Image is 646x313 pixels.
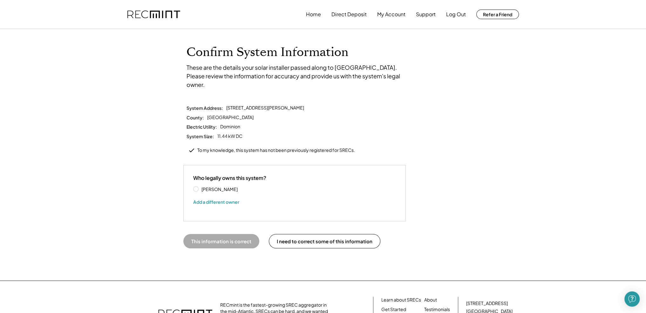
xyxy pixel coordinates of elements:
[187,133,214,139] div: System Size:
[187,105,223,111] div: System Address:
[331,8,367,21] button: Direct Deposit
[207,114,254,121] div: [GEOGRAPHIC_DATA]
[381,306,406,313] a: Get Started
[377,8,405,21] button: My Account
[187,115,204,120] div: County:
[416,8,436,21] button: Support
[381,297,421,303] a: Learn about SRECs
[269,234,380,248] button: I need to correct some of this information
[446,8,466,21] button: Log Out
[226,105,304,111] div: [STREET_ADDRESS][PERSON_NAME]
[200,187,257,191] label: [PERSON_NAME]
[220,124,240,130] div: Dominion
[187,63,409,89] div: These are the details your solar installer passed along to [GEOGRAPHIC_DATA]. Please review the i...
[424,297,437,303] a: About
[193,175,266,181] div: Who legally owns this system?
[476,10,519,19] button: Refer a Friend
[197,147,355,153] div: To my knowledge, this system has not been previously registered for SRECs.
[127,11,180,18] img: recmint-logotype%403x.png
[193,197,239,207] button: Add a different owner
[187,124,217,130] div: Electric Utility:
[187,45,460,60] h1: Confirm System Information
[306,8,321,21] button: Home
[217,133,242,139] div: 11.44 kW DC
[183,234,259,248] button: This information is correct
[466,300,508,307] div: [STREET_ADDRESS]
[424,306,450,313] a: Testimonials
[624,291,640,307] div: Open Intercom Messenger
